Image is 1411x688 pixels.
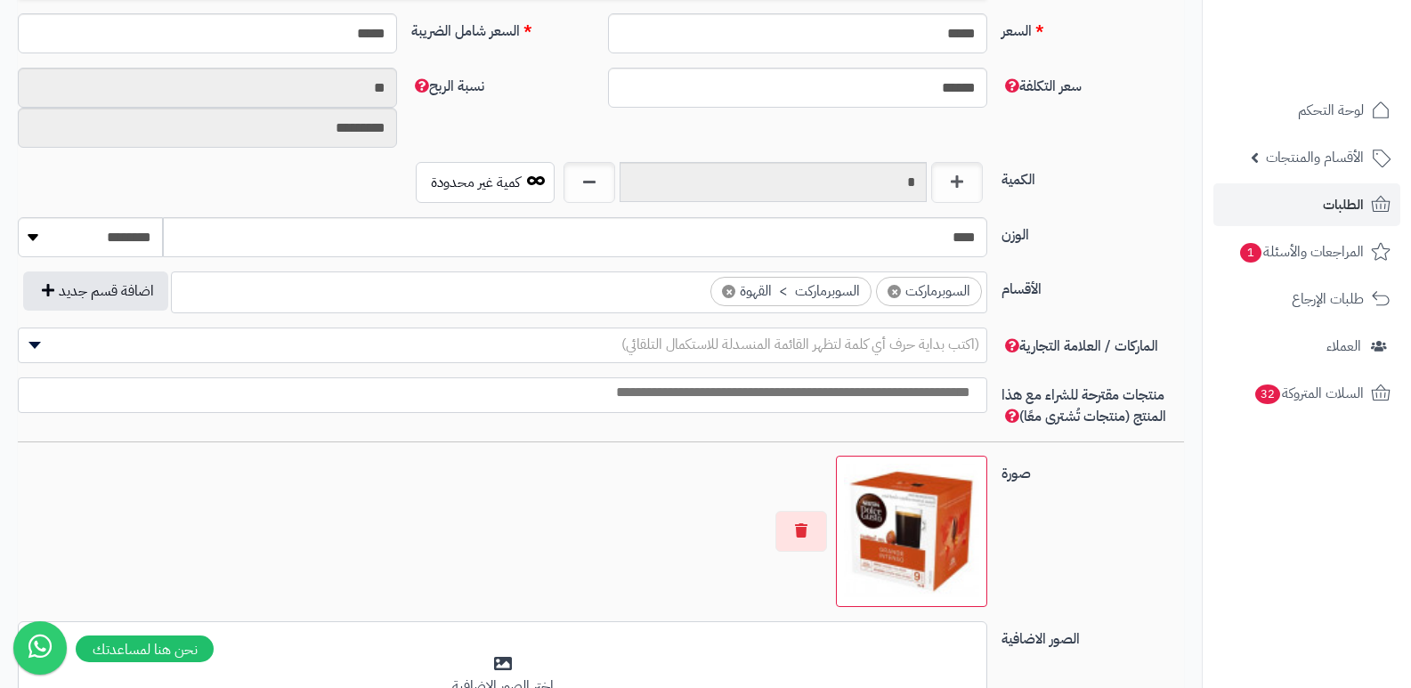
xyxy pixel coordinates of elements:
span: × [888,285,901,298]
span: نسبة الربح [411,76,484,97]
img: 1677584241-%D8%A7%D9%84%D8%AA%D9%82%D8%A7%D8%B7%20%D8%A7%D9%84%D9%88%D9%8A%D8%A8_28-2-2023_143343... [844,464,979,599]
label: السعر [994,13,1191,42]
label: صورة [994,456,1191,484]
span: العملاء [1326,334,1361,359]
span: الطلبات [1323,192,1364,217]
button: اضافة قسم جديد [23,271,168,311]
span: السلات المتروكة [1253,381,1364,406]
li: السوبرماركت > القهوة [710,277,872,306]
span: (اكتب بداية حرف أي كلمة لتظهر القائمة المنسدلة للاستكمال التلقائي) [621,334,979,355]
label: السعر شامل الضريبة [404,13,601,42]
label: الكمية [994,162,1191,190]
label: الصور الاضافية [994,621,1191,650]
a: طلبات الإرجاع [1213,278,1400,320]
span: المراجعات والأسئلة [1238,239,1364,264]
span: طلبات الإرجاع [1292,287,1364,312]
a: العملاء [1213,325,1400,368]
label: الوزن [994,217,1191,246]
label: الأقسام [994,271,1191,300]
a: السلات المتروكة32 [1213,372,1400,415]
span: لوحة التحكم [1298,98,1364,123]
li: السوبرماركت [876,277,982,306]
span: 1 [1240,243,1261,263]
a: لوحة التحكم [1213,89,1400,132]
span: 32 [1255,384,1280,404]
span: منتجات مقترحة للشراء مع هذا المنتج (منتجات تُشترى معًا) [1001,384,1166,427]
span: الماركات / العلامة التجارية [1001,336,1158,357]
a: الطلبات [1213,183,1400,226]
span: الأقسام والمنتجات [1266,145,1364,170]
span: سعر التكلفة [1001,76,1082,97]
a: المراجعات والأسئلة1 [1213,231,1400,273]
span: × [722,285,735,298]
